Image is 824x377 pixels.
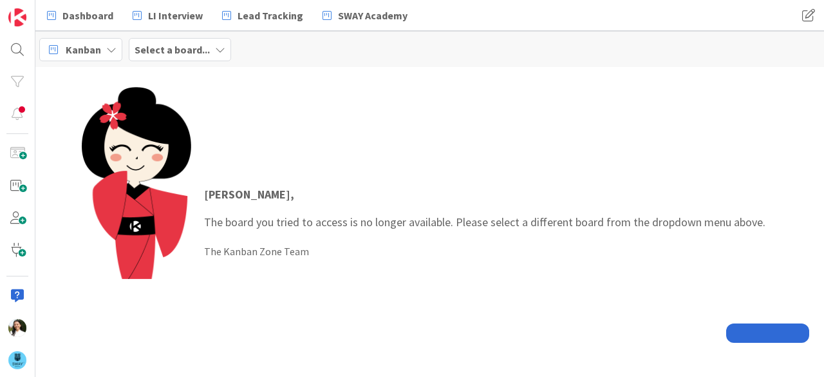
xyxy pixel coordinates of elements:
span: Kanban [66,42,101,57]
span: SWAY Academy [338,8,407,23]
a: LI Interview [125,4,211,27]
a: Lead Tracking [214,4,311,27]
strong: [PERSON_NAME] , [204,187,294,202]
img: avatar [8,351,26,369]
img: Visit kanbanzone.com [8,8,26,26]
a: SWAY Academy [315,4,415,27]
a: Dashboard [39,4,121,27]
div: The Kanban Zone Team [204,244,765,259]
p: The board you tried to access is no longer available. Please select a different board from the dr... [204,186,765,231]
b: Select a board... [135,43,210,56]
span: Dashboard [62,8,113,23]
span: Lead Tracking [238,8,303,23]
img: AK [8,319,26,337]
span: LI Interview [148,8,203,23]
